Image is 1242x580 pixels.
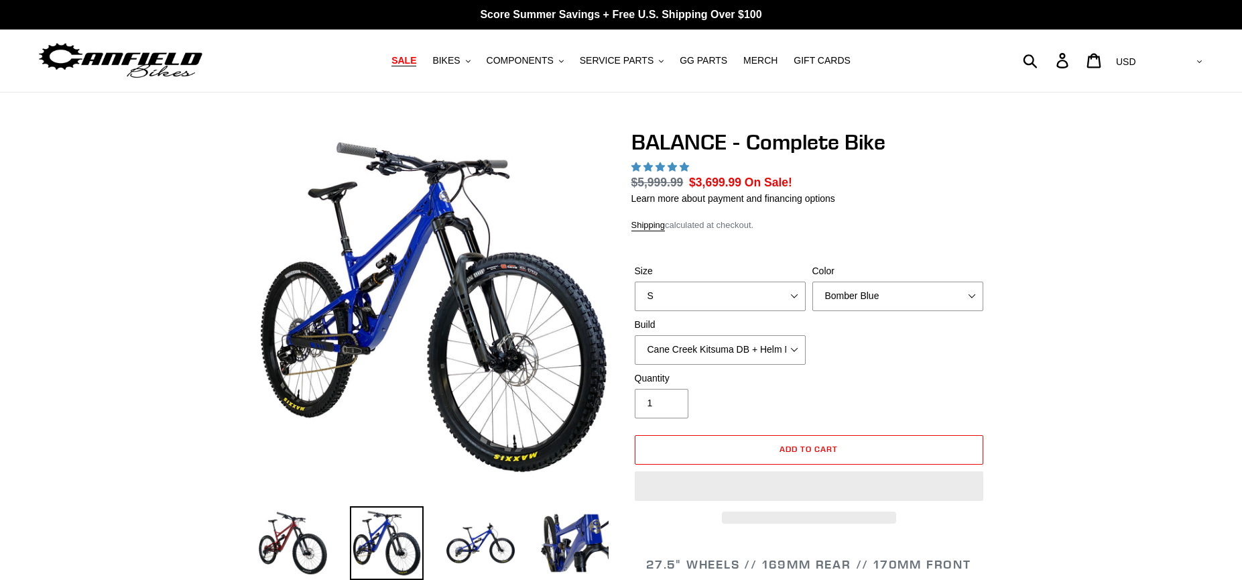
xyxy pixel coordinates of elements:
a: Shipping [631,220,666,231]
span: SALE [391,55,416,66]
input: Search [1030,46,1064,75]
a: GG PARTS [673,52,734,70]
span: $3,699.99 [689,176,741,189]
button: SERVICE PARTS [573,52,670,70]
a: Learn more about payment and financing options [631,193,835,204]
span: Add to cart [780,444,838,454]
a: SALE [385,52,423,70]
span: 5.00 stars [631,162,692,172]
h2: 27.5" WHEELS // 169MM REAR // 170MM FRONT [631,557,987,572]
img: Load image into Gallery viewer, BALANCE - Complete Bike [444,506,517,580]
img: Load image into Gallery viewer, BALANCE - Complete Bike [350,506,424,580]
button: BIKES [426,52,477,70]
span: COMPONENTS [487,55,554,66]
label: Quantity [635,371,806,386]
div: calculated at checkout. [631,219,987,232]
a: GIFT CARDS [787,52,857,70]
span: BIKES [432,55,460,66]
span: SERVICE PARTS [580,55,654,66]
span: GG PARTS [680,55,727,66]
s: $5,999.99 [631,176,684,189]
img: Load image into Gallery viewer, BALANCE - Complete Bike [256,506,330,580]
label: Build [635,318,806,332]
img: BALANCE - Complete Bike [259,132,609,482]
label: Color [812,264,983,278]
span: GIFT CARDS [794,55,851,66]
img: Canfield Bikes [37,40,204,82]
img: Load image into Gallery viewer, BALANCE - Complete Bike [538,506,611,580]
button: Add to cart [635,435,983,465]
span: MERCH [743,55,778,66]
button: COMPONENTS [480,52,570,70]
span: On Sale! [745,174,792,191]
label: Size [635,264,806,278]
h1: BALANCE - Complete Bike [631,129,987,155]
a: MERCH [737,52,784,70]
